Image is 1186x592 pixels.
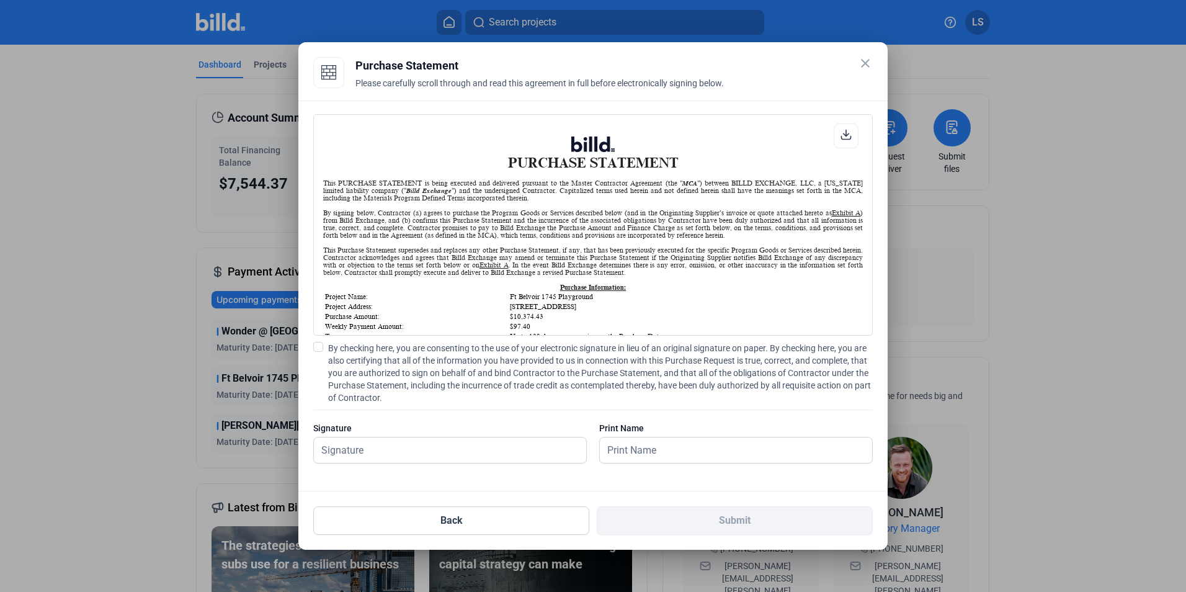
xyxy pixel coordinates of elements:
button: Back [313,506,589,535]
div: This Purchase Statement supersedes and replaces any other Purchase Statement, if any, that has be... [323,246,863,276]
i: Billd Exchange [406,187,452,194]
td: Project Name: [324,292,508,301]
input: Signature [314,437,573,463]
u: Exhibit A [832,209,860,217]
div: Print Name [599,422,873,434]
td: $10,374.43 [509,312,862,321]
input: Print Name [600,437,858,463]
i: MCA [682,179,697,187]
div: Purchase Statement [355,57,873,74]
u: Purchase Information: [560,284,626,291]
td: Weekly Payment Amount: [324,322,508,331]
td: $97.40 [509,322,862,331]
mat-icon: close [858,56,873,71]
td: Project Address: [324,302,508,311]
td: Purchase Amount: [324,312,508,321]
div: Please carefully scroll through and read this agreement in full before electronically signing below. [355,77,873,104]
div: This PURCHASE STATEMENT is being executed and delivered pursuant to the Master Contractor Agreeme... [323,179,863,202]
span: By checking here, you are consenting to the use of your electronic signature in lieu of an origin... [328,342,873,404]
button: Submit [597,506,873,535]
h1: PURCHASE STATEMENT [323,137,863,171]
td: Term: [324,332,508,341]
td: Up to 120 days, commencing on the Purchase Date [509,332,862,341]
div: By signing below, Contractor (a) agrees to purchase the Program Goods or Services described below... [323,209,863,239]
td: Ft Belvoir 1745 Playground [509,292,862,301]
td: [STREET_ADDRESS] [509,302,862,311]
u: Exhibit A [479,261,509,269]
div: Signature [313,422,587,434]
